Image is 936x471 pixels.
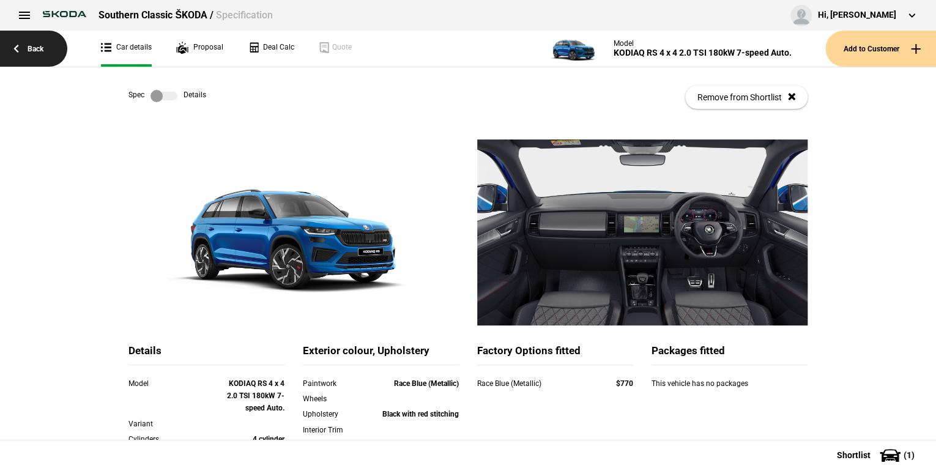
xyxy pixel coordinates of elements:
[652,344,808,365] div: Packages fitted
[303,424,365,436] div: Interior Trim
[825,31,936,67] button: Add to Customer
[819,440,936,470] button: Shortlist(1)
[477,344,633,365] div: Factory Options fitted
[614,48,792,58] div: KODIAQ RS 4 x 4 2.0 TSI 180kW 7-speed Auto.
[616,379,633,388] strong: $770
[303,393,365,405] div: Wheels
[382,410,459,418] strong: Black with red stitching
[216,9,273,21] span: Specification
[128,418,222,430] div: Variant
[248,31,294,67] a: Deal Calc
[904,451,915,459] span: ( 1 )
[253,435,284,443] strong: 4 cylinder
[37,5,92,23] img: skoda.png
[303,377,365,390] div: Paintwork
[685,86,808,109] button: Remove from Shortlist
[652,377,808,402] div: This vehicle has no packages
[227,379,284,413] strong: KODIAQ RS 4 x 4 2.0 TSI 180kW 7-speed Auto.
[128,90,206,102] div: Spec Details
[128,377,222,390] div: Model
[303,408,365,420] div: Upholstery
[176,31,223,67] a: Proposal
[614,39,792,48] div: Model
[837,451,871,459] span: Shortlist
[128,433,222,445] div: Cylinders
[818,9,896,21] div: Hi, [PERSON_NAME]
[394,379,459,388] strong: Race Blue (Metallic)
[303,344,459,365] div: Exterior colour, Upholstery
[477,377,587,390] div: Race Blue (Metallic)
[101,31,152,67] a: Car details
[128,344,284,365] div: Details
[98,9,273,22] div: Southern Classic ŠKODA /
